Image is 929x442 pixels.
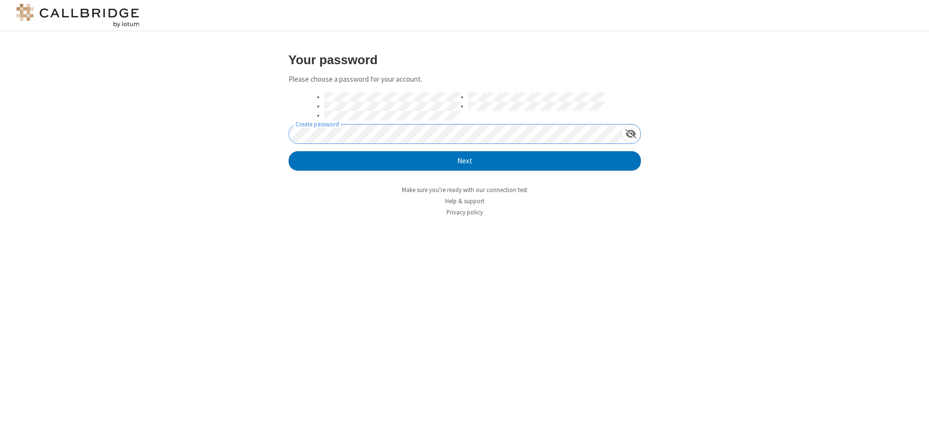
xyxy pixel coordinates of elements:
p: Please choose a password for your account. [289,74,641,85]
button: Next [289,151,641,171]
a: Make sure you're ready with our connection test [402,186,527,194]
img: logo@2x.png [15,4,141,27]
input: Create password [289,124,621,143]
a: Privacy policy [447,208,483,216]
div: Show password [621,124,640,142]
a: Help & support [445,197,484,205]
h3: Your password [289,53,641,67]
